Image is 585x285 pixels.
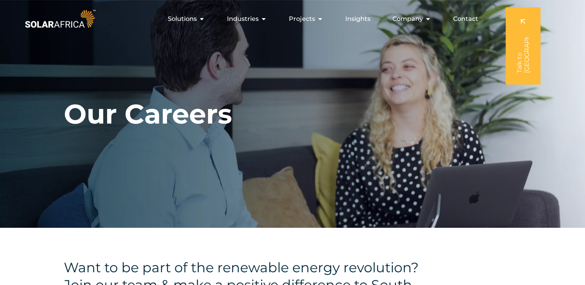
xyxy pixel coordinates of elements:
[97,11,484,27] div: Menu Toggle
[64,98,232,131] h1: Our Careers
[227,14,259,24] span: Industries
[345,14,370,24] a: Insights
[289,14,315,24] span: Projects
[392,14,423,24] span: Company
[168,14,197,24] span: Solutions
[453,14,478,24] a: Contact
[97,11,484,27] nav: Menu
